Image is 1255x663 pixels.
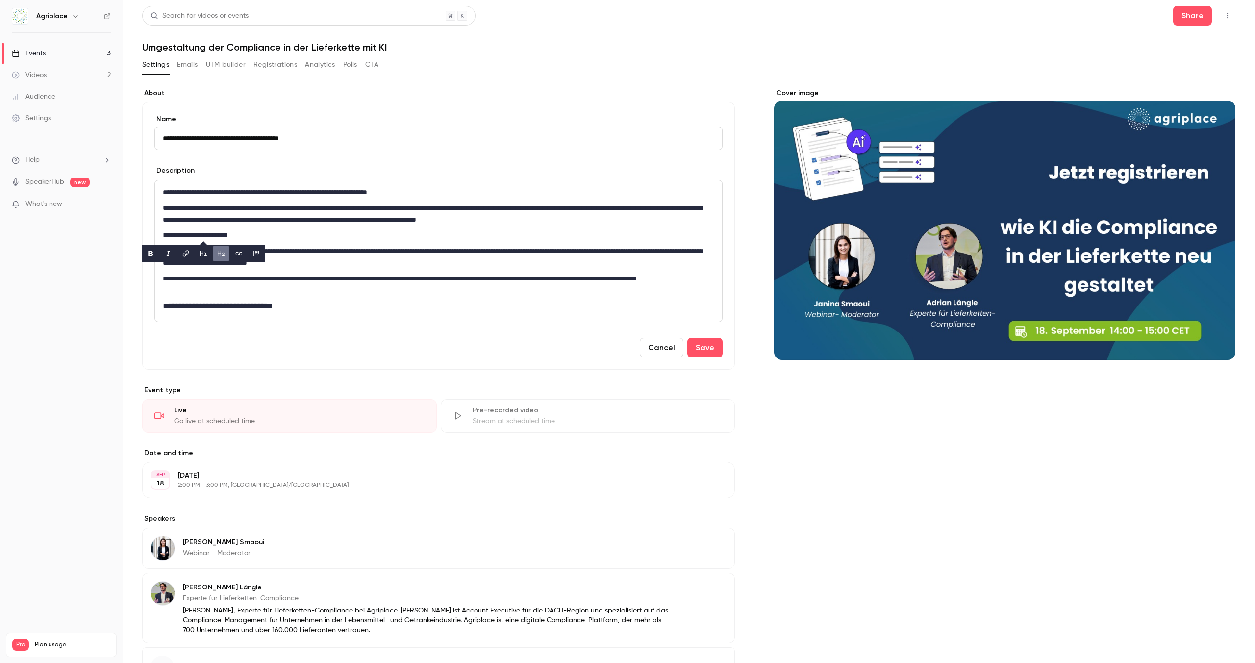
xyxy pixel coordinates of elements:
[12,70,47,80] div: Videos
[25,155,40,165] span: Help
[177,57,198,73] button: Emails
[142,448,735,458] label: Date and time
[142,528,735,569] div: Janina Smaoui[PERSON_NAME] SmaouiWebinar - Moderator
[155,180,722,322] div: editor
[174,416,425,426] div: Go live at scheduled time
[151,582,175,605] img: Adrian Längle
[183,583,671,592] p: [PERSON_NAME] Längle
[178,482,683,489] p: 2:00 PM - 3:00 PM, [GEOGRAPHIC_DATA]/[GEOGRAPHIC_DATA]
[183,606,671,635] p: [PERSON_NAME], Experte für Lieferketten-Compliance bei Agriplace. [PERSON_NAME] ist Account Execu...
[174,406,425,415] div: Live
[151,536,175,560] img: Janina Smaoui
[25,177,64,187] a: SpeakerHub
[25,199,62,209] span: What's new
[253,57,297,73] button: Registrations
[142,41,1235,53] h1: Umgestaltung der Compliance in der Lieferkette mit KI
[142,514,735,524] label: Speakers
[183,593,671,603] p: Experte für Lieferketten-Compliance
[35,641,110,649] span: Plan usage
[178,471,683,481] p: [DATE]
[183,548,264,558] p: Webinar - Moderator
[365,57,378,73] button: CTA
[178,246,194,261] button: link
[640,338,683,357] button: Cancel
[12,113,51,123] div: Settings
[12,155,111,165] li: help-dropdown-opener
[142,88,735,98] label: About
[36,11,68,21] h6: Agriplace
[774,88,1235,360] section: Cover image
[160,246,176,261] button: italic
[12,49,46,58] div: Events
[70,178,90,187] span: new
[183,537,264,547] p: [PERSON_NAME] Smaoui
[142,57,169,73] button: Settings
[473,416,723,426] div: Stream at scheduled time
[1173,6,1212,25] button: Share
[151,471,169,478] div: SEP
[206,57,246,73] button: UTM builder
[687,338,723,357] button: Save
[154,166,195,176] label: Description
[343,57,357,73] button: Polls
[774,88,1235,98] label: Cover image
[12,92,55,102] div: Audience
[151,11,249,21] div: Search for videos or events
[473,406,723,415] div: Pre-recorded video
[142,573,735,643] div: Adrian Längle[PERSON_NAME] LängleExperte für Lieferketten-Compliance[PERSON_NAME], Experte für Li...
[143,246,158,261] button: bold
[12,639,29,651] span: Pro
[441,399,735,433] div: Pre-recorded videoStream at scheduled time
[154,180,723,322] section: description
[142,385,735,395] p: Event type
[12,8,28,24] img: Agriplace
[142,399,437,433] div: LiveGo live at scheduled time
[157,479,164,488] p: 18
[305,57,335,73] button: Analytics
[249,246,264,261] button: blockquote
[154,114,723,124] label: Name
